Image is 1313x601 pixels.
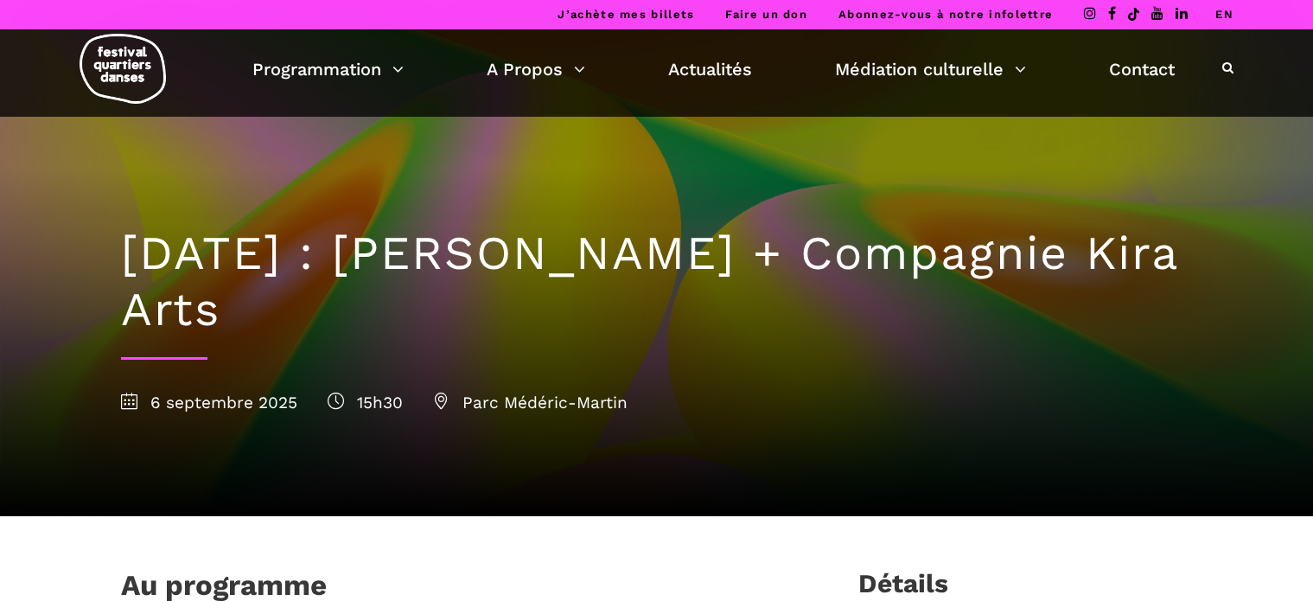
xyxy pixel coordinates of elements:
a: A Propos [487,54,585,84]
a: J’achète mes billets [558,8,694,21]
a: Abonnez-vous à notre infolettre [838,8,1053,21]
span: 6 septembre 2025 [121,393,297,412]
a: EN [1215,8,1233,21]
h1: [DATE] : [PERSON_NAME] + Compagnie Kira Arts [121,226,1193,338]
img: logo-fqd-med [80,34,166,104]
a: Médiation culturelle [835,54,1026,84]
a: Programmation [252,54,404,84]
span: 15h30 [328,393,403,412]
a: Contact [1109,54,1175,84]
a: Faire un don [725,8,807,21]
span: Parc Médéric-Martin [433,393,628,412]
a: Actualités [668,54,752,84]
